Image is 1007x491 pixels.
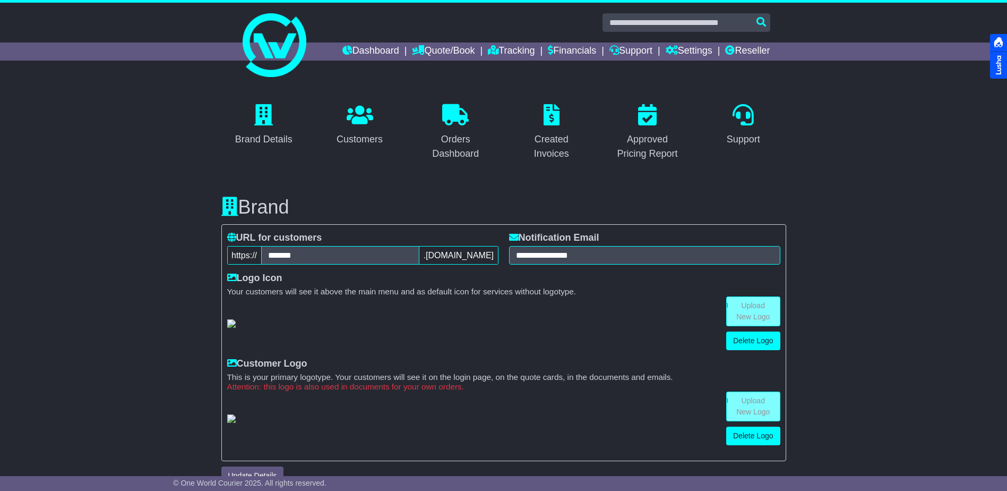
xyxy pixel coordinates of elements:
[612,132,683,161] div: Approved Pricing Report
[227,382,780,392] small: Attention: this logo is also used in documents for your own orders.
[227,246,262,265] span: https://
[235,132,292,147] div: Brand Details
[227,358,307,370] label: Customer Logo
[548,43,596,61] a: Financials
[727,132,760,147] div: Support
[227,414,236,423] img: GetCustomerLogo
[342,43,399,61] a: Dashboard
[227,232,322,244] label: URL for customers
[726,392,780,421] a: Upload New Logo
[720,100,767,150] a: Support
[609,43,652,61] a: Support
[666,43,712,61] a: Settings
[173,479,326,487] span: © One World Courier 2025. All rights reserved.
[725,43,770,61] a: Reseller
[605,100,690,165] a: Approved Pricing Report
[726,332,780,350] a: Delete Logo
[726,427,780,445] a: Delete Logo
[227,273,282,284] label: Logo Icon
[412,43,475,61] a: Quote/Book
[337,132,383,147] div: Customers
[221,467,284,485] button: Update Details
[413,100,498,165] a: Orders Dashboard
[227,319,236,328] img: GetResellerIconLogo
[227,287,780,297] small: Your customers will see it above the main menu and as default icon for services without logotype.
[726,297,780,326] a: Upload New Logo
[419,246,498,265] span: .[DOMAIN_NAME]
[488,43,535,61] a: Tracking
[509,100,595,165] a: Created Invoices
[509,232,599,244] label: Notification Email
[227,373,780,382] small: This is your primary logotype. Your customers will see it on the login page, on the quote cards, ...
[420,132,492,161] div: Orders Dashboard
[516,132,588,161] div: Created Invoices
[221,197,786,218] h3: Brand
